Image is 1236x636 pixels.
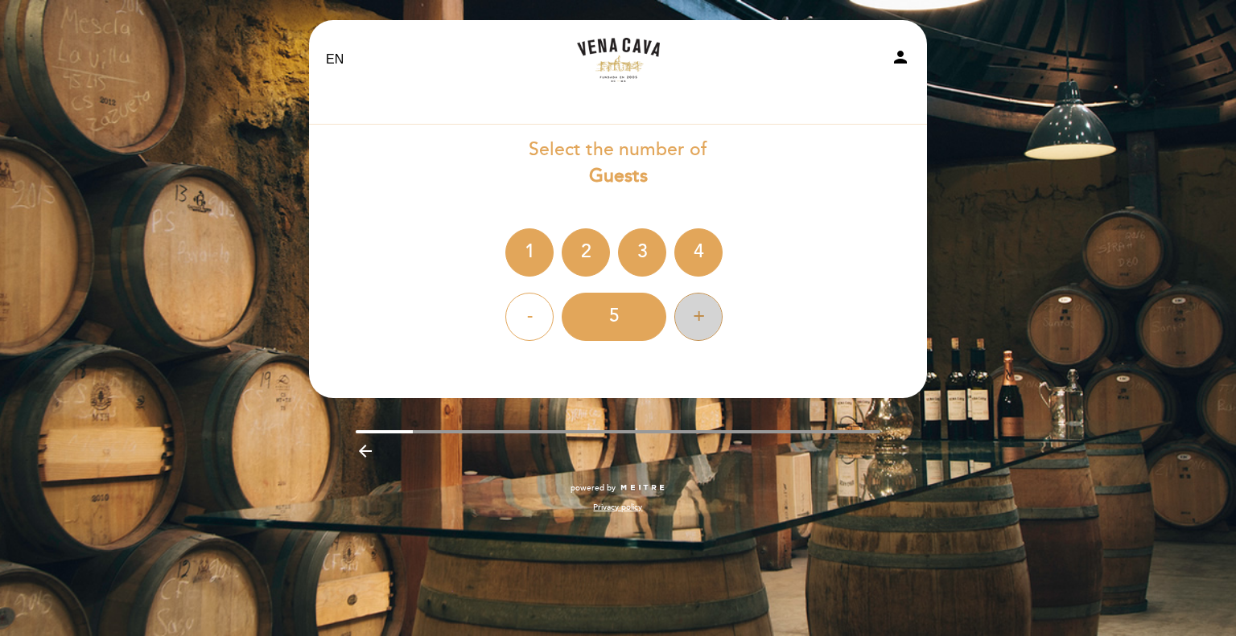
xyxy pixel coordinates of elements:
a: powered by [571,482,665,494]
i: person [891,47,910,67]
div: 5 [562,293,666,341]
img: MEITRE [620,484,665,492]
a: [PERSON_NAME] [517,38,719,82]
div: 4 [674,228,723,277]
button: person [891,47,910,72]
i: arrow_backward [356,441,375,461]
div: Select the number of [308,137,928,190]
span: powered by [571,482,616,494]
div: 3 [618,228,666,277]
div: - [505,293,554,341]
div: 2 [562,228,610,277]
b: Guests [589,165,648,187]
a: Privacy policy [593,502,642,513]
div: 1 [505,228,554,277]
div: + [674,293,723,341]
